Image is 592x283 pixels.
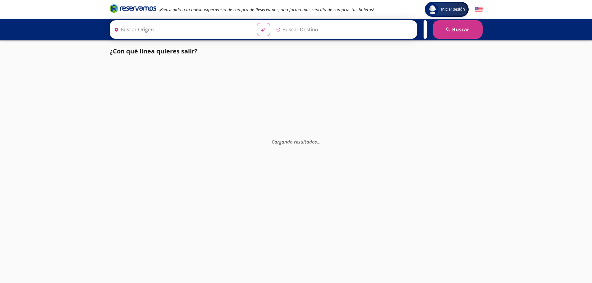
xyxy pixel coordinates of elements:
[273,22,414,37] input: Buscar Destino
[110,47,198,56] p: ¿Con qué línea quieres salir?
[433,20,483,39] button: Buscar
[318,138,319,144] span: .
[110,4,156,15] a: Brand Logo
[112,22,252,37] input: Buscar Origen
[438,6,467,12] span: Iniciar sesión
[319,138,321,144] span: .
[159,7,374,12] em: ¡Bienvenido a la nueva experiencia de compra de Reservamos, una forma más sencilla de comprar tus...
[317,138,318,144] span: .
[110,4,156,13] i: Brand Logo
[272,138,321,144] em: Cargando resultados
[475,6,483,13] button: English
